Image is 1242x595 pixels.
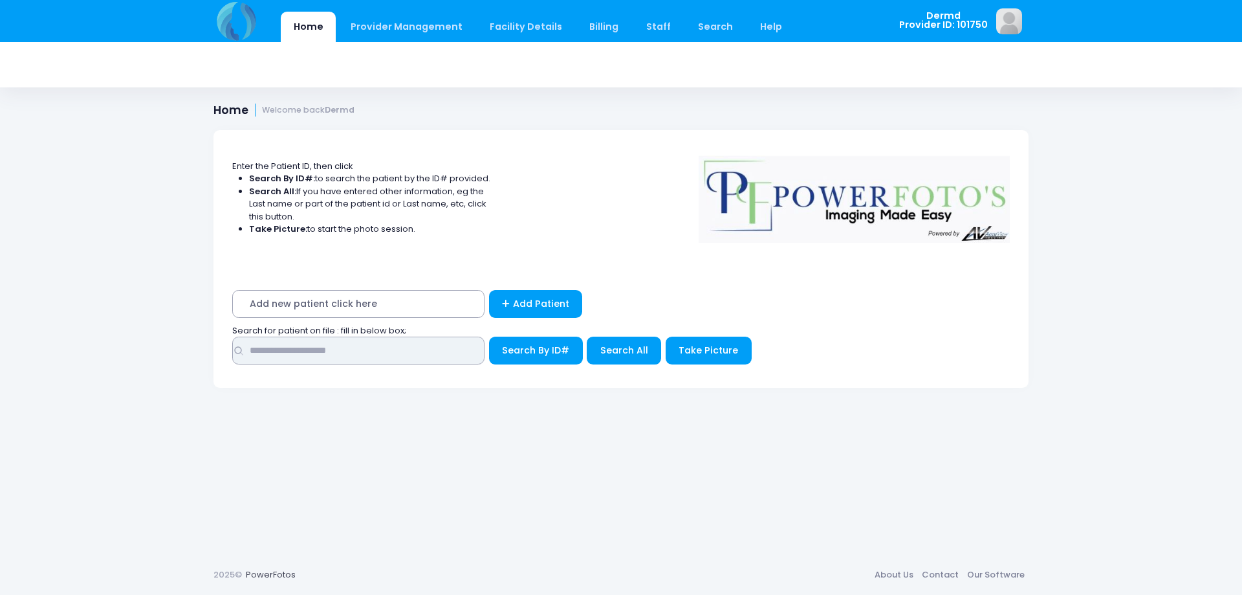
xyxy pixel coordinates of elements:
[587,337,661,365] button: Search All
[281,12,336,42] a: Home
[996,8,1022,34] img: image
[232,324,406,337] span: Search for patient on file : fill in below box;
[249,185,491,223] li: If you have entered other information, eg the Last name or part of the patient id or Last name, e...
[262,106,354,115] small: Welcome back
[633,12,683,42] a: Staff
[232,160,353,172] span: Enter the Patient ID, then click
[685,12,745,42] a: Search
[666,337,752,365] button: Take Picture
[249,172,315,185] strong: Search By ID#:
[477,12,575,42] a: Facility Details
[213,568,242,581] span: 2025©
[249,223,307,235] strong: Take Picture:
[899,11,988,30] span: Dermd Provider ID: 101750
[232,290,485,318] span: Add new patient click here
[748,12,795,42] a: Help
[338,12,475,42] a: Provider Management
[600,344,648,357] span: Search All
[577,12,631,42] a: Billing
[502,344,569,357] span: Search By ID#
[693,147,1016,243] img: Logo
[246,568,296,581] a: PowerFotos
[917,563,963,587] a: Contact
[249,172,491,185] li: to search the patient by the ID# provided.
[963,563,1029,587] a: Our Software
[489,337,583,365] button: Search By ID#
[213,104,354,117] h1: Home
[249,223,491,236] li: to start the photo session.
[679,344,738,357] span: Take Picture
[870,563,917,587] a: About Us
[249,185,296,197] strong: Search All:
[489,290,583,318] a: Add Patient
[325,104,354,115] strong: Dermd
